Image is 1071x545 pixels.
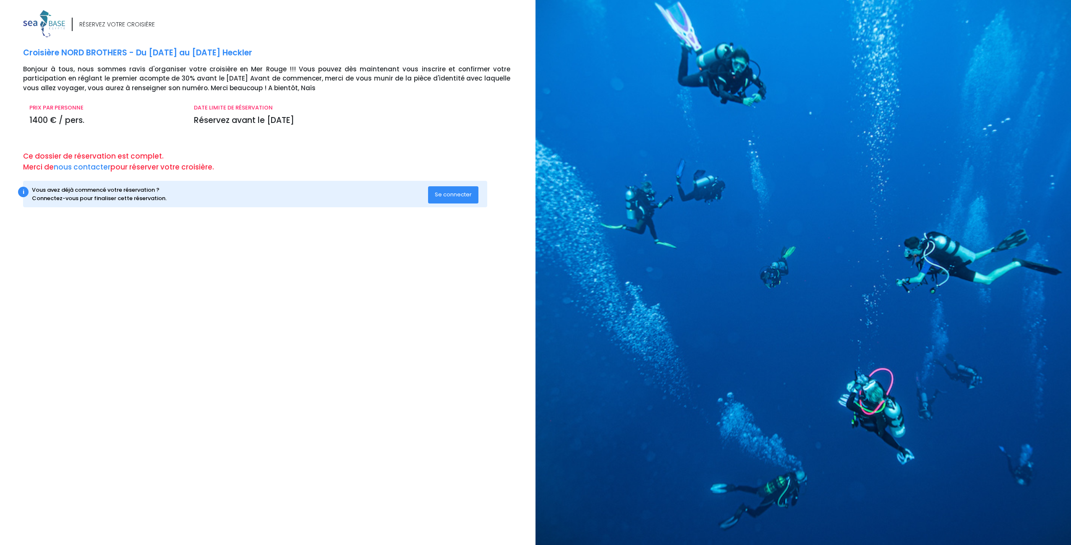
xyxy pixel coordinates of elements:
[23,47,529,59] p: Croisière NORD BROTHERS - Du [DATE] au [DATE] Heckler
[79,20,155,29] div: RÉSERVEZ VOTRE CROISIÈRE
[194,115,510,127] p: Réservez avant le [DATE]
[23,65,529,93] p: Bonjour à tous, nous sommes ravis d'organiser votre croisière en Mer Rouge !!! Vous pouvez dès ma...
[23,10,65,37] img: logo_color1.png
[18,187,29,197] div: i
[23,151,529,172] p: Ce dossier de réservation est complet. Merci de pour réserver votre croisière.
[29,115,181,127] p: 1400 € / pers.
[435,190,472,198] span: Se connecter
[194,104,510,112] p: DATE LIMITE DE RÉSERVATION
[32,186,428,202] div: Vous avez déjà commencé votre réservation ? Connectez-vous pour finaliser cette réservation.
[428,191,478,198] a: Se connecter
[54,162,110,172] a: nous contacter
[29,104,181,112] p: PRIX PAR PERSONNE
[428,186,478,203] button: Se connecter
